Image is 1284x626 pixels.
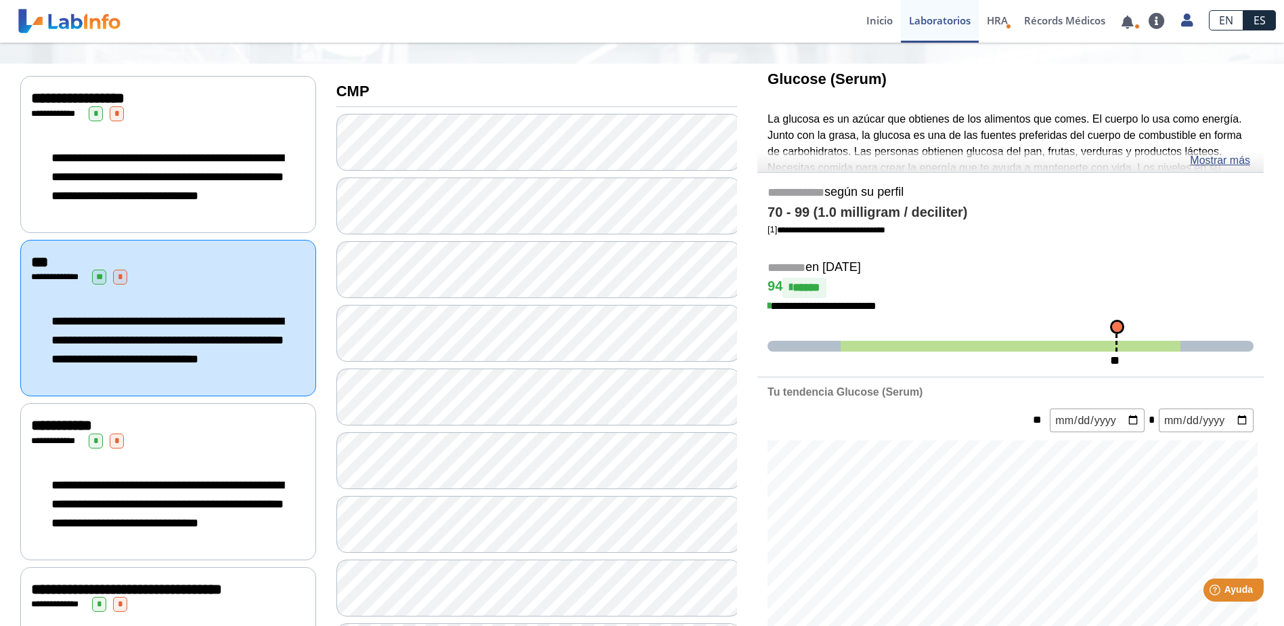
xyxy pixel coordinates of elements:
b: CMP [336,83,370,100]
h5: según su perfil [768,185,1254,201]
span: HRA [987,14,1008,27]
iframe: Help widget launcher [1164,573,1269,611]
a: [1] [768,224,885,234]
p: La glucosa es un azúcar que obtienes de los alimentos que comes. El cuerpo lo usa como energía. J... [768,111,1254,209]
a: Mostrar más [1190,152,1250,169]
input: mm/dd/yyyy [1159,409,1254,432]
b: Glucose (Serum) [768,70,887,87]
a: EN [1209,10,1243,30]
b: Tu tendencia Glucose (Serum) [768,386,923,398]
a: ES [1243,10,1276,30]
h5: en [DATE] [768,260,1254,276]
h4: 94 [768,278,1254,298]
input: mm/dd/yyyy [1050,409,1145,432]
h4: 70 - 99 (1.0 milligram / deciliter) [768,205,1254,221]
